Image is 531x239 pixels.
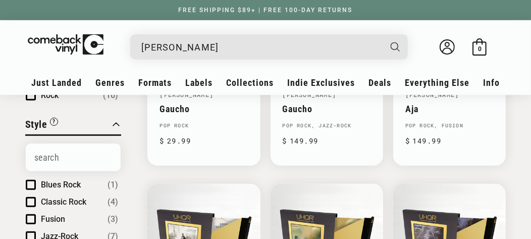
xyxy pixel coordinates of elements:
a: [PERSON_NAME] [405,90,459,99]
span: Collections [226,77,274,88]
button: Search [382,34,409,60]
a: Gaucho [283,104,371,114]
div: Search [130,34,408,60]
span: Everything Else [405,77,469,88]
span: Info [483,77,500,88]
a: FREE SHIPPING $89+ | FREE 100-DAY RETURNS [169,7,363,14]
a: [PERSON_NAME] [283,90,337,99]
a: Aja [405,104,494,114]
span: Indie Exclusives [287,77,355,88]
span: Deals [368,77,391,88]
input: When autocomplete results are available use up and down arrows to review and enter to select [141,37,381,58]
span: 0 [478,45,482,53]
a: Gaucho [160,104,248,114]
